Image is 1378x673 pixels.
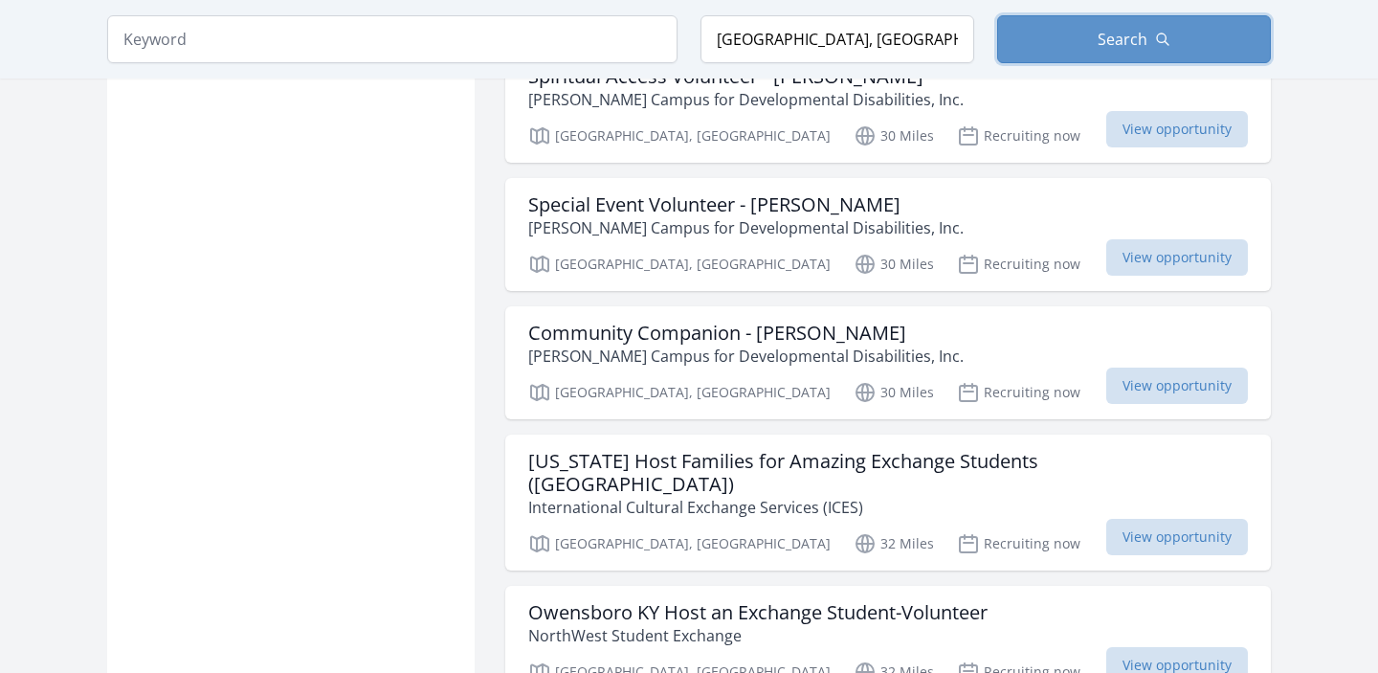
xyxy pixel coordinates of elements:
p: [GEOGRAPHIC_DATA], [GEOGRAPHIC_DATA] [528,253,831,276]
a: Community Companion - [PERSON_NAME] [PERSON_NAME] Campus for Developmental Disabilities, Inc. [GE... [505,306,1271,419]
span: View opportunity [1106,111,1248,147]
span: Search [1098,28,1147,51]
span: View opportunity [1106,519,1248,555]
a: Spiritual Access Volunteer - [PERSON_NAME] [PERSON_NAME] Campus for Developmental Disabilities, I... [505,50,1271,163]
h3: Special Event Volunteer - [PERSON_NAME] [528,193,964,216]
span: View opportunity [1106,368,1248,404]
p: 30 Miles [854,124,934,147]
p: International Cultural Exchange Services (ICES) [528,496,1248,519]
p: Recruiting now [957,532,1080,555]
h3: Owensboro KY Host an Exchange Student-Volunteer [528,601,988,624]
a: [US_STATE] Host Families for Amazing Exchange Students ([GEOGRAPHIC_DATA]) International Cultural... [505,435,1271,571]
input: Location [700,15,974,63]
span: View opportunity [1106,239,1248,276]
p: [GEOGRAPHIC_DATA], [GEOGRAPHIC_DATA] [528,124,831,147]
p: [GEOGRAPHIC_DATA], [GEOGRAPHIC_DATA] [528,532,831,555]
p: 30 Miles [854,381,934,404]
h3: [US_STATE] Host Families for Amazing Exchange Students ([GEOGRAPHIC_DATA]) [528,450,1248,496]
a: Special Event Volunteer - [PERSON_NAME] [PERSON_NAME] Campus for Developmental Disabilities, Inc.... [505,178,1271,291]
p: Recruiting now [957,124,1080,147]
p: [PERSON_NAME] Campus for Developmental Disabilities, Inc. [528,88,964,111]
p: 30 Miles [854,253,934,276]
button: Search [997,15,1271,63]
p: Recruiting now [957,381,1080,404]
p: [PERSON_NAME] Campus for Developmental Disabilities, Inc. [528,345,964,368]
p: NorthWest Student Exchange [528,624,988,647]
p: [PERSON_NAME] Campus for Developmental Disabilities, Inc. [528,216,964,239]
p: 32 Miles [854,532,934,555]
p: [GEOGRAPHIC_DATA], [GEOGRAPHIC_DATA] [528,381,831,404]
h3: Community Companion - [PERSON_NAME] [528,322,964,345]
input: Keyword [107,15,678,63]
p: Recruiting now [957,253,1080,276]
